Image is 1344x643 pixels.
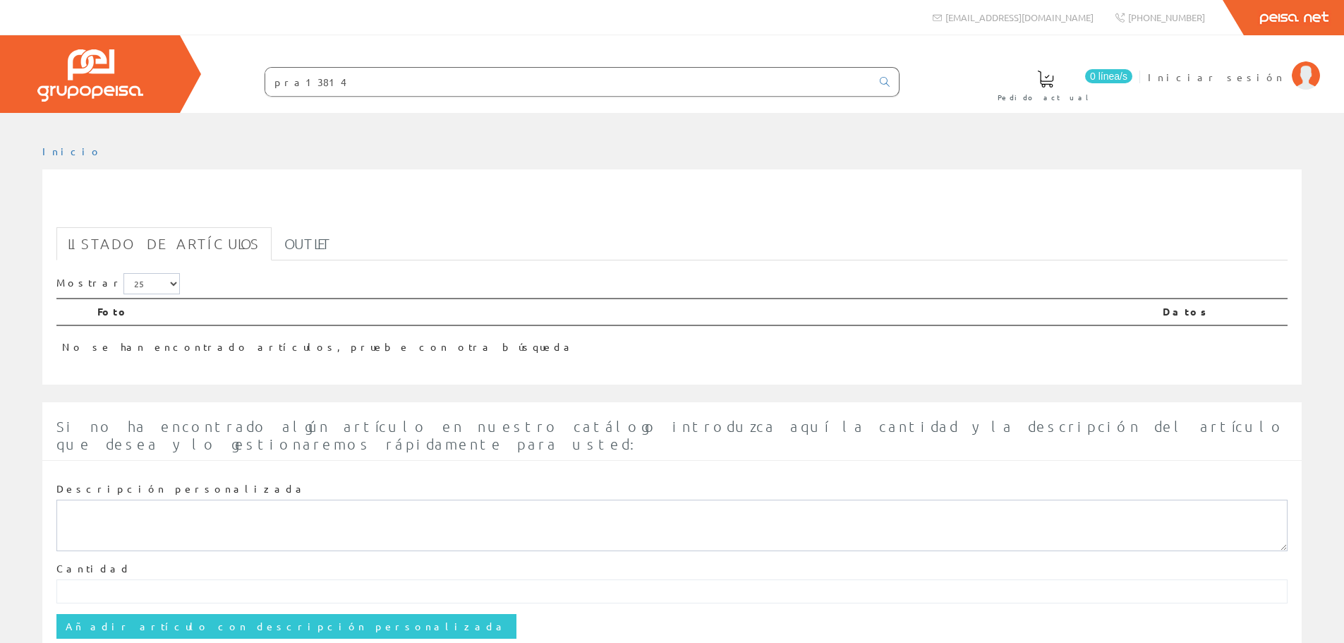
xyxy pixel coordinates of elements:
a: Inicio [42,145,102,157]
a: Iniciar sesión [1148,59,1320,72]
span: 0 línea/s [1085,69,1132,83]
label: Mostrar [56,273,180,294]
th: Foto [92,299,1157,325]
input: Buscar ... [265,68,871,96]
label: Cantidad [56,562,131,576]
a: Outlet [273,227,343,260]
span: Iniciar sesión [1148,70,1285,84]
span: [EMAIL_ADDRESS][DOMAIN_NAME] [945,11,1094,23]
img: Grupo Peisa [37,49,143,102]
span: Si no ha encontrado algún artículo en nuestro catálogo introduzca aquí la cantidad y la descripci... [56,418,1285,452]
input: Añadir artículo con descripción personalizada [56,614,516,638]
select: Mostrar [123,273,180,294]
span: [PHONE_NUMBER] [1128,11,1205,23]
td: No se han encontrado artículos, pruebe con otra búsqueda [56,325,1157,360]
th: Datos [1157,299,1288,325]
label: Descripción personalizada [56,482,307,496]
h1: pra13814 [56,192,1288,220]
a: Listado de artículos [56,227,272,260]
span: Pedido actual [998,90,1094,104]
